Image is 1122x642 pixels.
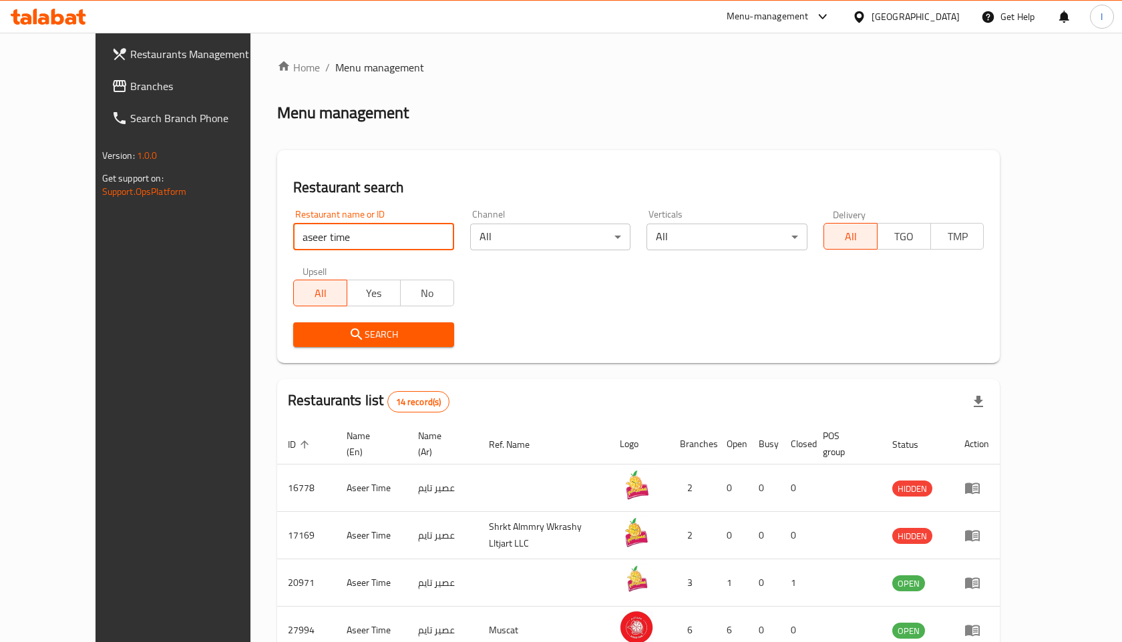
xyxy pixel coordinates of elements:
div: OPEN [892,623,925,639]
th: Open [716,424,748,464]
th: Branches [669,424,716,464]
button: TGO [877,223,931,250]
td: Aseer Time [336,559,407,607]
span: Version: [102,147,135,164]
input: Search for restaurant name or ID.. [293,224,454,250]
span: 1.0.0 [137,147,158,164]
td: 0 [780,512,812,559]
div: Menu [964,527,989,543]
td: 17169 [277,512,336,559]
span: OPEN [892,576,925,591]
td: 0 [716,464,748,512]
div: Export file [962,386,994,418]
div: Total records count [387,391,450,412]
td: عصير تايم [407,512,478,559]
a: Support.OpsPlatform [102,183,187,200]
button: Yes [347,280,401,306]
span: Status [892,436,936,452]
span: Ref. Name [489,436,547,452]
td: 0 [748,464,780,512]
th: Closed [780,424,812,464]
a: Restaurants Management [101,38,283,70]
td: عصير تايم [407,559,478,607]
span: No [406,284,449,303]
span: Search [304,326,443,343]
button: TMP [930,223,984,250]
td: 1 [716,559,748,607]
td: Aseer Time [336,464,407,512]
span: TMP [936,227,979,246]
button: Search [293,322,454,347]
div: Menu [964,480,989,496]
td: 0 [748,512,780,559]
span: OPEN [892,623,925,639]
td: 16778 [277,464,336,512]
span: TGO [883,227,926,246]
span: ID [288,436,313,452]
h2: Restaurant search [293,178,984,198]
th: Logo [609,424,669,464]
img: Aseer Time [620,468,653,502]
nav: breadcrumb [277,59,1000,75]
span: HIDDEN [892,481,932,497]
div: HIDDEN [892,480,932,497]
div: Menu [964,575,989,591]
span: All [299,284,342,303]
td: عصير تايم [407,464,478,512]
img: Aseer Time [620,516,653,549]
h2: Restaurants list [288,390,449,412]
td: 0 [780,464,812,512]
a: Branches [101,70,283,102]
div: [GEOGRAPHIC_DATA] [872,9,960,24]
span: Yes [353,284,395,303]
span: All [829,227,872,246]
td: 1 [780,559,812,607]
label: Upsell [303,266,327,276]
div: Menu-management [727,9,809,25]
td: 20971 [277,559,336,607]
td: 3 [669,559,716,607]
span: Get support on: [102,170,164,187]
span: I [1101,9,1103,24]
span: Branches [130,78,272,94]
a: Home [277,59,320,75]
span: Name (En) [347,428,391,460]
td: 2 [669,464,716,512]
td: Shrkt Almmry Wkrashy Lltjart LLC [478,512,609,559]
td: 2 [669,512,716,559]
span: 14 record(s) [388,396,449,408]
label: Delivery [833,210,866,219]
button: All [293,280,347,306]
li: / [325,59,330,75]
span: Restaurants Management [130,46,272,62]
div: All [470,224,631,250]
td: Aseer Time [336,512,407,559]
button: No [400,280,454,306]
td: 0 [748,559,780,607]
img: Aseer Time [620,563,653,597]
span: Search Branch Phone [130,110,272,126]
span: Name (Ar) [418,428,462,460]
span: POS group [823,428,866,460]
div: Menu [964,622,989,638]
h2: Menu management [277,102,409,123]
td: 0 [716,512,748,559]
span: Menu management [335,59,424,75]
th: Busy [748,424,780,464]
th: Action [954,424,1000,464]
a: Search Branch Phone [101,102,283,134]
span: HIDDEN [892,529,932,544]
button: All [823,223,878,250]
div: All [646,224,807,250]
div: HIDDEN [892,528,932,544]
